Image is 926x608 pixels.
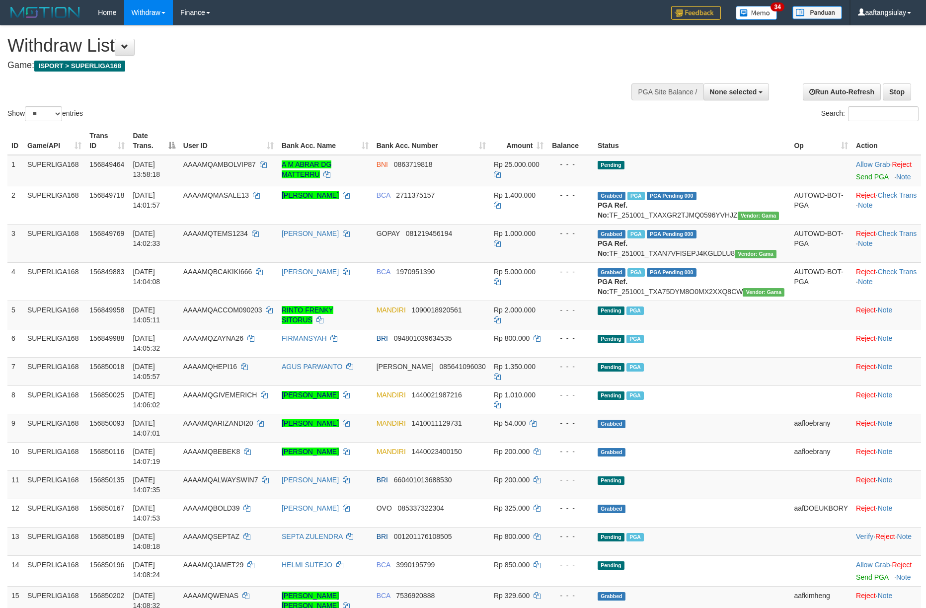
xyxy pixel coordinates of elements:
a: Reject [856,419,876,427]
a: Note [878,476,893,484]
th: ID [7,127,23,155]
span: Grabbed [598,268,625,277]
span: Copy 0863719818 to clipboard [394,160,433,168]
span: [DATE] 14:07:01 [133,419,160,437]
span: [DATE] 14:06:02 [133,391,160,409]
div: - - - [551,532,590,541]
td: · [852,301,921,329]
span: AAAAMQJAMET29 [183,561,243,569]
a: Reject [856,504,876,512]
td: · [852,357,921,385]
td: · · [852,224,921,262]
span: Rp 800.000 [494,532,530,540]
a: SEPTA ZULENDRA [282,532,343,540]
span: Rp 325.000 [494,504,530,512]
a: AGUS PARWANTO [282,363,342,371]
span: Copy 081219456194 to clipboard [406,229,452,237]
span: Pending [598,533,624,541]
span: Copy 001201176108505 to clipboard [394,532,452,540]
div: - - - [551,418,590,428]
span: Vendor URL: https://trx31.1velocity.biz [735,250,776,258]
a: Reject [856,476,876,484]
span: AAAAMQHEPI16 [183,363,237,371]
td: SUPERLIGA168 [23,414,85,442]
span: Copy 1440021987216 to clipboard [411,391,462,399]
span: Copy 085337322304 to clipboard [397,504,444,512]
td: 4 [7,262,23,301]
td: SUPERLIGA168 [23,329,85,357]
b: PGA Ref. No: [598,239,627,257]
span: 156849718 [89,191,124,199]
td: · [852,329,921,357]
select: Showentries [25,106,62,121]
img: MOTION_logo.png [7,5,83,20]
div: - - - [551,333,590,343]
a: Reject [856,592,876,600]
span: [DATE] 14:01:57 [133,191,160,209]
a: Note [858,278,873,286]
span: OVO [377,504,392,512]
span: Marked by aafsoycanthlai [627,268,645,277]
span: Copy 1440023400150 to clipboard [411,448,462,456]
span: [DATE] 14:08:24 [133,561,160,579]
a: Note [878,592,893,600]
td: 8 [7,385,23,414]
span: Copy 3990195799 to clipboard [396,561,435,569]
td: AUTOWD-BOT-PGA [790,186,852,224]
a: Send PGA [856,573,888,581]
span: Rp 2.000.000 [494,306,536,314]
td: 9 [7,414,23,442]
span: Pending [598,363,624,372]
span: AAAAMQGIVEMERICH [183,391,257,399]
span: MANDIRI [377,448,406,456]
label: Search: [821,106,919,121]
span: BNI [377,160,388,168]
a: Reject [856,306,876,314]
span: BRI [377,532,388,540]
td: SUPERLIGA168 [23,155,85,186]
span: AAAAMQMASALE13 [183,191,249,199]
a: Note [896,573,911,581]
a: Reject [856,391,876,399]
span: Pending [598,561,624,570]
td: aafloebrany [790,442,852,470]
td: TF_251001_TXAN7VFISEPJ4KGLDLU8 [594,224,790,262]
a: RINTO FRENKY SITORUS [282,306,333,324]
span: Copy 1410011129731 to clipboard [411,419,462,427]
td: · [852,442,921,470]
a: [PERSON_NAME] [282,476,339,484]
td: SUPERLIGA168 [23,186,85,224]
a: [PERSON_NAME] [282,191,339,199]
a: Note [878,363,893,371]
span: Rp 54.000 [494,419,526,427]
td: 3 [7,224,23,262]
a: Note [878,448,893,456]
div: - - - [551,475,590,485]
td: · [852,155,921,186]
span: [DATE] 13:58:18 [133,160,160,178]
td: · · [852,186,921,224]
span: 156850135 [89,476,124,484]
a: Check Trans [878,229,917,237]
h1: Withdraw List [7,36,608,56]
a: [PERSON_NAME] [282,229,339,237]
th: Status [594,127,790,155]
span: AAAAMQSEPTAZ [183,532,239,540]
span: Rp 329.600 [494,592,530,600]
div: - - - [551,305,590,315]
td: · · [852,527,921,555]
img: panduan.png [792,6,842,19]
span: PGA Pending [647,230,696,238]
span: Rp 1.400.000 [494,191,536,199]
div: - - - [551,228,590,238]
div: - - - [551,503,590,513]
a: [PERSON_NAME] [282,268,339,276]
th: Trans ID: activate to sort column ascending [85,127,129,155]
span: AAAAMQALWAYSWIN7 [183,476,258,484]
td: SUPERLIGA168 [23,527,85,555]
td: 11 [7,470,23,499]
span: MANDIRI [377,391,406,399]
td: 6 [7,329,23,357]
td: 12 [7,499,23,527]
span: [DATE] 14:08:18 [133,532,160,550]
